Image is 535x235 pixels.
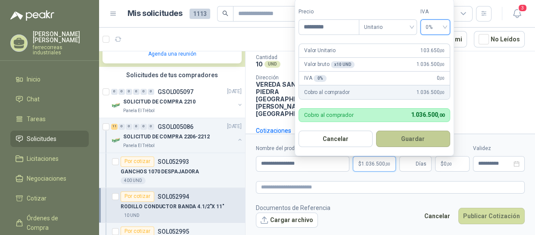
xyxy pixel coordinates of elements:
p: Panela El Trébol [123,142,155,149]
a: Licitaciones [10,150,89,167]
span: Unitario [364,21,412,34]
button: 3 [509,6,525,22]
label: Precio [299,8,359,16]
p: SOLICITUD DE COMPRA 2206-2212 [123,133,210,141]
p: $1.036.500,00 [353,156,396,172]
span: Cotizar [27,194,47,203]
a: Inicio [10,71,89,88]
p: SOL052993 [158,159,189,165]
div: 400 UND [121,177,146,184]
div: Por cotizar [121,157,154,167]
a: 11 0 0 0 0 0 GSOL005086[DATE] Company LogoSOLICITUD DE COMPRA 2206-2212Panela El Trébol [111,122,243,149]
p: SOLICITUD DE COMPRA 2210 [123,98,196,106]
span: $ [441,161,444,166]
a: Negociaciones [10,170,89,187]
span: 1.036.500 [416,88,444,97]
div: 0 [148,89,154,95]
img: Company Logo [111,135,121,146]
div: 0 [140,89,147,95]
button: Cancelar [420,208,455,224]
p: Panela El Trébol [123,107,155,114]
span: ,00 [439,76,445,81]
div: 0 [118,89,125,95]
span: 1.036.500 [361,161,390,166]
span: Negociaciones [27,174,66,183]
p: Dirección [256,75,332,81]
a: Solicitudes [10,131,89,147]
a: Chat [10,91,89,107]
label: Validez [473,144,525,153]
div: 11 [111,124,118,130]
span: ,00 [438,113,445,118]
div: 0 % [314,75,327,82]
p: Documentos de Referencia [256,203,330,213]
h1: Mis solicitudes [128,7,183,20]
span: Chat [27,94,40,104]
p: 10 [256,60,263,68]
p: SOL052995 [158,229,189,235]
span: 103.650 [420,47,445,55]
p: GANCHOS 1070 DESPAJADORA [121,168,199,176]
p: Valor bruto [304,60,355,69]
span: 3 [518,4,527,12]
span: 1.036.500 [411,111,444,118]
a: Tareas [10,111,89,127]
span: ,00 [439,62,445,67]
span: 0 [436,74,444,82]
span: Solicitudes [27,134,56,144]
span: search [222,10,228,16]
p: GSOL005097 [158,89,193,95]
div: 0 [140,124,147,130]
div: Por cotizar [121,191,154,202]
a: Por cotizarSOL052994RODILLO CONDUCTOR BANDA 4.1/2"X 11"10 UND [99,188,245,223]
div: 10 UND [121,212,143,219]
p: Cobro al comprador [304,88,349,97]
a: Por cotizarSOL052993GANCHOS 1070 DESPAJADORA400 UND [99,153,245,188]
p: $ 0,00 [435,156,470,172]
span: ,00 [439,48,445,53]
p: [DATE] [227,122,242,131]
div: Cotizaciones [256,126,291,135]
p: VEREDA SANJON DE PIEDRA [GEOGRAPHIC_DATA] , [PERSON_NAME][GEOGRAPHIC_DATA] [256,81,332,117]
div: x 10 UND [331,61,355,68]
p: ferrecorreas industriales [33,45,89,55]
span: Órdenes de Compra [27,213,81,232]
label: Nombre del producto [256,144,349,153]
div: Solicitudes de tus compradores [99,67,245,83]
label: IVA [420,8,450,16]
span: Tareas [27,114,46,124]
button: Publicar Cotización [458,208,525,224]
button: No Leídos [474,31,525,47]
span: 1113 [190,9,210,19]
span: 1.036.500 [416,60,444,69]
button: Cancelar [299,131,373,147]
button: Cargar archivo [256,213,318,228]
a: Cotizar [10,190,89,207]
img: Company Logo [111,100,121,111]
p: Cobro al comprador [304,112,354,118]
p: [DATE] [227,88,242,96]
div: 0 [133,89,140,95]
button: Guardar [376,131,450,147]
p: Cantidad [256,54,350,60]
p: [PERSON_NAME] [PERSON_NAME] [33,31,89,43]
span: 0 [444,161,452,166]
span: Días [416,157,426,171]
div: 0 [126,124,132,130]
img: Logo peakr [10,10,54,21]
p: RODILLO CONDUCTOR BANDA 4.1/2"X 11" [121,203,224,211]
div: UND [264,61,280,68]
div: 0 [148,124,154,130]
p: GSOL005086 [158,124,193,130]
a: 0 0 0 0 0 0 GSOL005097[DATE] Company LogoSOLICITUD DE COMPRA 2210Panela El Trébol [111,87,243,114]
div: 0 [126,89,132,95]
span: Licitaciones [27,154,59,163]
span: ,00 [439,90,445,95]
div: 0 [133,124,140,130]
span: Inicio [27,75,40,84]
p: IVA [304,74,327,82]
p: Valor Unitario [304,47,336,55]
p: SOL052994 [158,194,189,200]
div: 0 [118,124,125,130]
span: ,00 [385,162,390,166]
